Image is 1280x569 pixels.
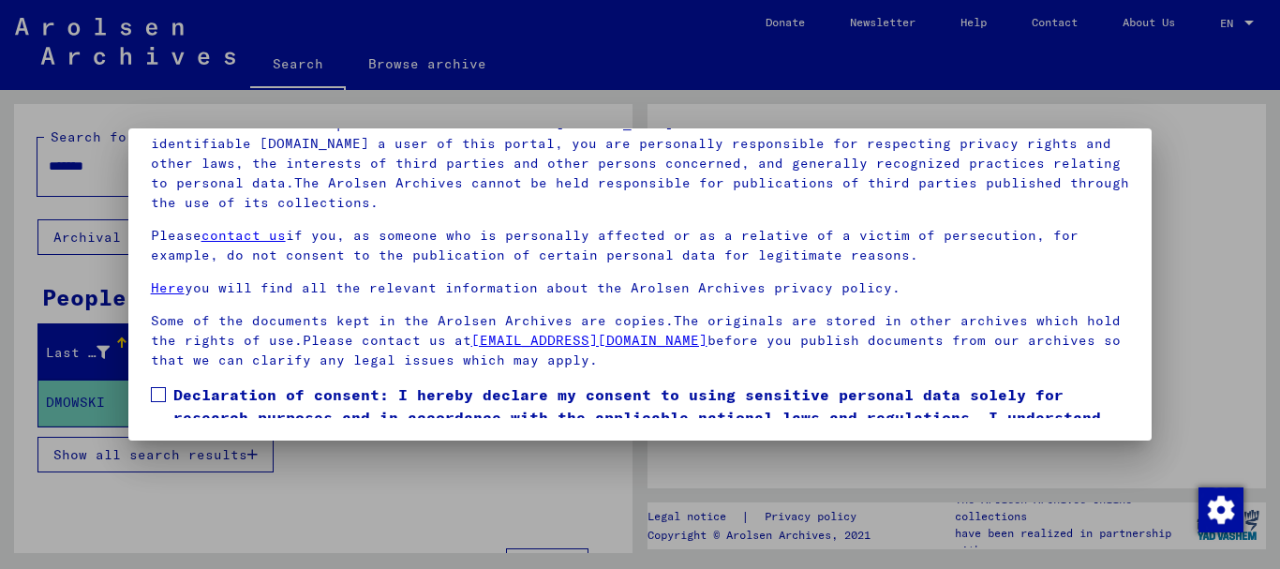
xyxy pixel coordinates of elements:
span: Declaration of consent: I hereby declare my consent to using sensitive personal data solely for r... [173,383,1130,451]
p: Some of the documents kept in the Arolsen Archives are copies.The originals are stored in other a... [151,311,1130,370]
p: Please note that this portal on victims of Nazi [MEDICAL_DATA] contains sensitive data on identif... [151,114,1130,213]
a: Here [151,279,185,296]
img: Change consent [1198,487,1243,532]
p: you will find all the relevant information about the Arolsen Archives privacy policy. [151,278,1130,298]
a: contact us [201,227,286,244]
p: Please if you, as someone who is personally affected or as a relative of a victim of persecution,... [151,226,1130,265]
a: [EMAIL_ADDRESS][DOMAIN_NAME] [471,332,707,349]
